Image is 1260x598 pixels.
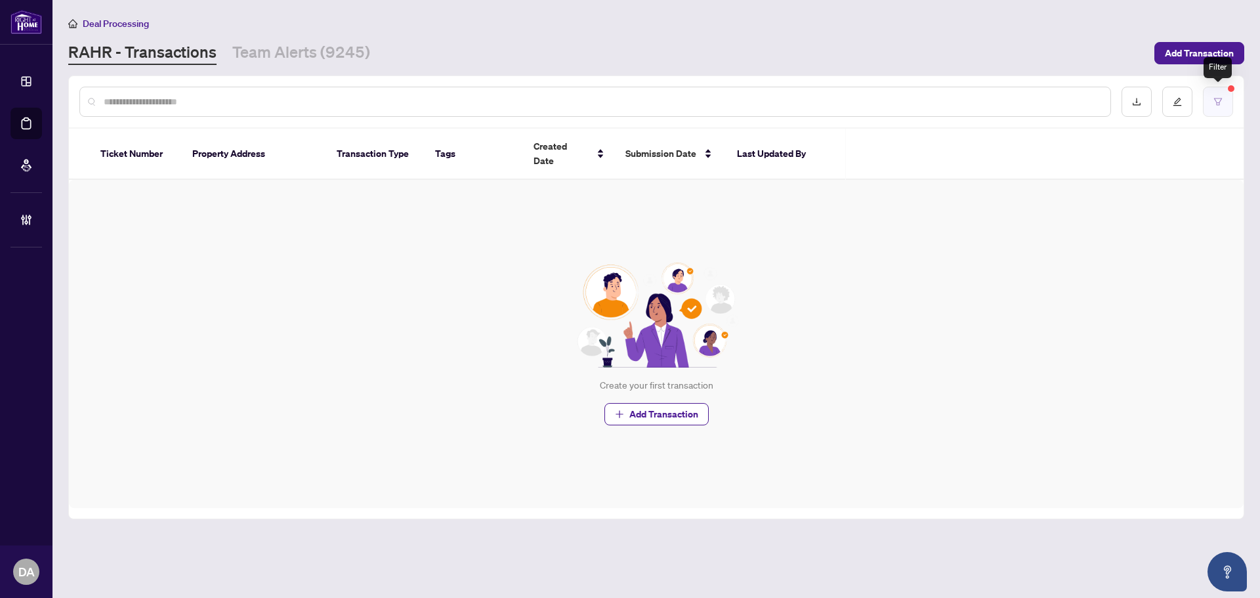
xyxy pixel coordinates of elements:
button: Open asap [1207,552,1247,591]
th: Last Updated By [726,129,825,180]
span: filter [1213,97,1223,106]
span: Add Transaction [1165,43,1234,64]
button: edit [1162,87,1192,117]
span: Deal Processing [83,18,149,30]
img: Null State Icon [572,263,741,368]
th: Property Address [182,129,326,180]
a: Team Alerts (9245) [232,41,370,65]
span: plus [615,410,624,419]
span: download [1132,97,1141,106]
img: logo [10,10,42,34]
button: Add Transaction [1154,42,1244,64]
span: Submission Date [625,146,696,161]
th: Ticket Number [90,129,182,180]
th: Transaction Type [326,129,425,180]
th: Created Date [523,129,615,180]
div: Filter [1204,57,1232,78]
span: DA [18,563,35,581]
button: filter [1203,87,1233,117]
span: Add Transaction [629,404,698,425]
th: Submission Date [615,129,726,180]
span: Created Date [534,139,589,168]
span: edit [1173,97,1182,106]
button: download [1122,87,1152,117]
a: RAHR - Transactions [68,41,217,65]
span: home [68,19,77,28]
th: Tags [425,129,523,180]
button: Add Transaction [604,403,709,425]
div: Create your first transaction [600,378,713,393]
